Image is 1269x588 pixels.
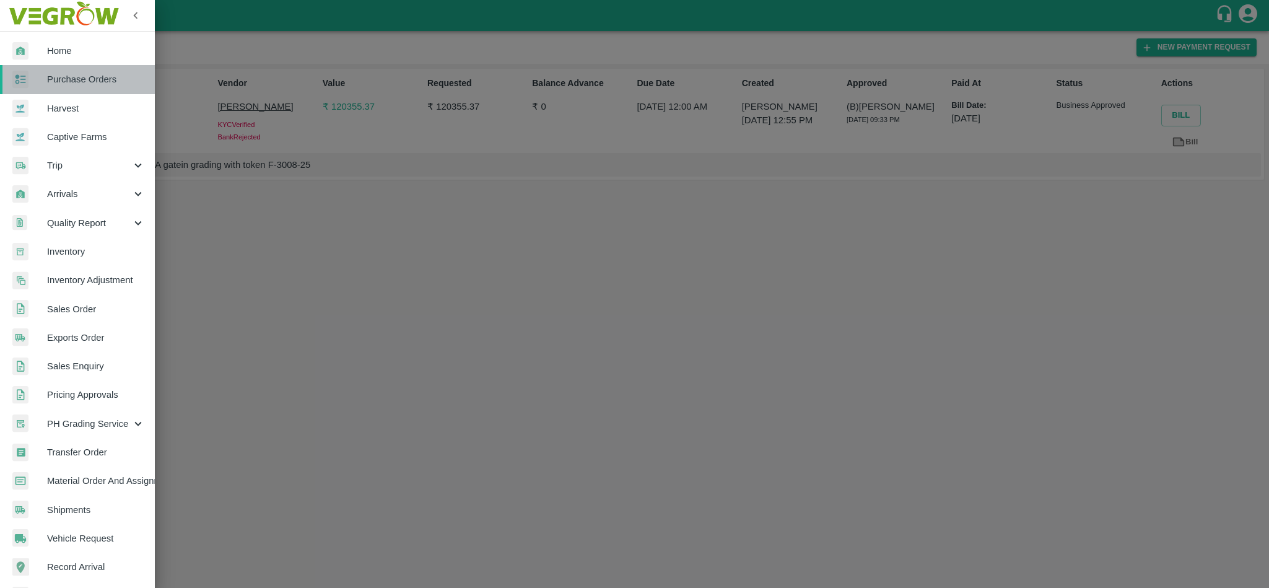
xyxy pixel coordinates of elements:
span: Inventory Adjustment [47,273,145,287]
img: sales [12,358,28,375]
span: Sales Enquiry [47,359,145,373]
span: Captive Farms [47,130,145,144]
span: Shipments [47,503,145,517]
img: whArrival [12,185,28,203]
span: PH Grading Service [47,417,131,431]
span: Trip [47,159,131,172]
span: Arrivals [47,187,131,201]
img: delivery [12,157,28,175]
span: Record Arrival [47,560,145,574]
span: Harvest [47,102,145,115]
img: sales [12,386,28,404]
span: Pricing Approvals [47,388,145,402]
img: harvest [12,99,28,118]
img: sales [12,300,28,318]
img: shipments [12,501,28,519]
img: vehicle [12,529,28,547]
img: reciept [12,71,28,89]
span: Transfer Order [47,445,145,459]
img: inventory [12,271,28,289]
span: Home [47,44,145,58]
span: Sales Order [47,302,145,316]
img: centralMaterial [12,472,28,490]
span: Purchase Orders [47,72,145,86]
img: shipments [12,328,28,346]
img: whTransfer [12,444,28,462]
span: Vehicle Request [47,532,145,545]
img: whTracker [12,415,28,432]
img: qualityReport [12,215,27,230]
span: Quality Report [47,216,131,230]
img: recordArrival [12,558,29,576]
img: harvest [12,128,28,146]
img: whArrival [12,42,28,60]
img: whInventory [12,243,28,261]
span: Inventory [47,245,145,258]
span: Material Order And Assignment [47,474,145,488]
span: Exports Order [47,331,145,344]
